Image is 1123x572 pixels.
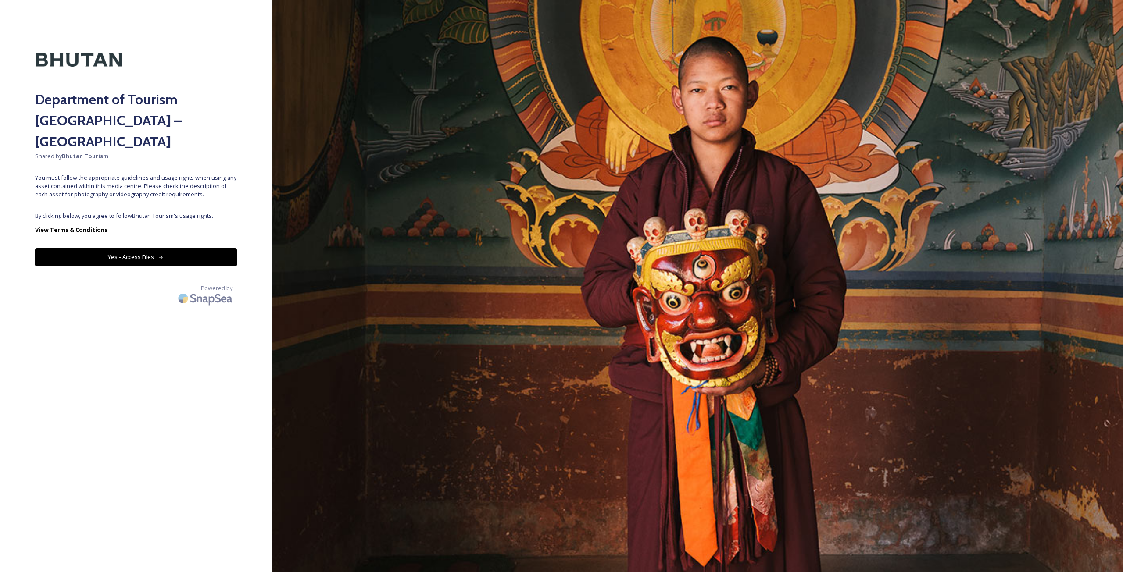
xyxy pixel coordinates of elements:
strong: View Terms & Conditions [35,226,107,234]
span: By clicking below, you agree to follow Bhutan Tourism 's usage rights. [35,212,237,220]
h2: Department of Tourism [GEOGRAPHIC_DATA] – [GEOGRAPHIC_DATA] [35,89,237,152]
span: Shared by [35,152,237,160]
a: View Terms & Conditions [35,224,237,235]
img: SnapSea Logo [175,288,237,309]
span: Powered by [201,284,232,292]
button: Yes - Access Files [35,248,237,266]
span: You must follow the appropriate guidelines and usage rights when using any asset contained within... [35,174,237,199]
strong: Bhutan Tourism [62,152,108,160]
img: Kingdom-of-Bhutan-Logo.png [35,35,123,85]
